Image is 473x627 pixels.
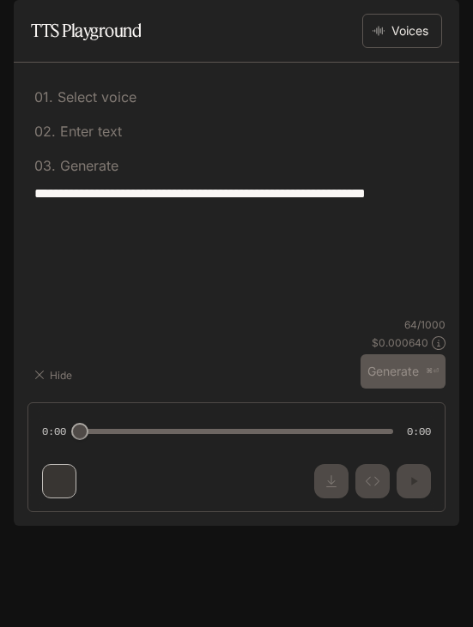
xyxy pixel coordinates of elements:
p: Select voice [53,90,136,104]
p: 0 1 . [34,90,53,104]
p: 0 2 . [34,124,56,138]
h1: TTS Playground [31,14,141,48]
button: Hide [27,361,82,389]
p: 0 3 . [34,159,56,172]
p: Enter text [56,124,122,138]
p: Generate [56,159,118,172]
button: open drawer [13,9,44,39]
button: Voices [362,14,442,48]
